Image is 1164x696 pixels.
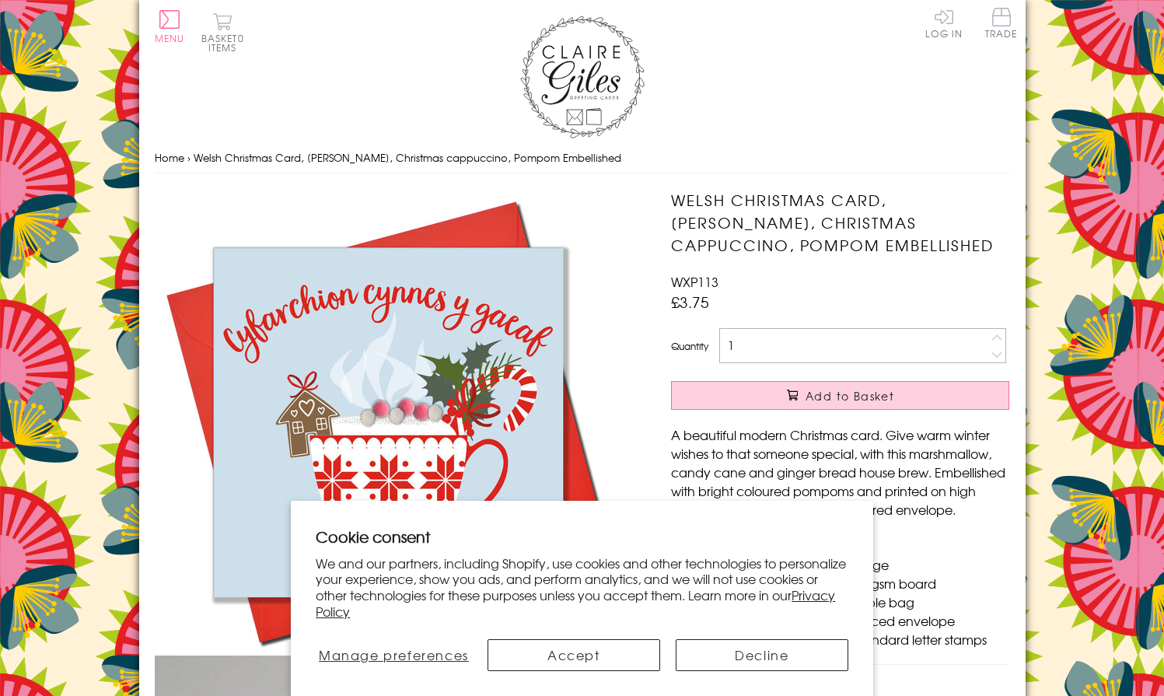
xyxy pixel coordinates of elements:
a: Privacy Policy [316,586,835,621]
span: Add to Basket [806,388,894,404]
button: Manage preferences [316,639,471,671]
button: Basket0 items [201,12,244,52]
img: Welsh Christmas Card, Nadolig Llawen, Christmas cappuccino, Pompom Embellished [155,189,621,656]
a: Home [155,150,184,165]
button: Decline [676,639,848,671]
button: Add to Basket [671,381,1009,410]
span: › [187,150,191,165]
button: Accept [488,639,660,671]
p: A beautiful modern Christmas card. Give warm winter wishes to that someone special, with this mar... [671,425,1009,519]
a: Trade [985,8,1018,41]
h1: Welsh Christmas Card, [PERSON_NAME], Christmas cappuccino, Pompom Embellished [671,189,1009,256]
span: £3.75 [671,291,709,313]
img: Claire Giles Greetings Cards [520,16,645,138]
span: Trade [985,8,1018,38]
button: Menu [155,10,185,43]
a: Log In [925,8,963,38]
span: Welsh Christmas Card, [PERSON_NAME], Christmas cappuccino, Pompom Embellished [194,150,621,165]
span: Menu [155,31,185,45]
span: Manage preferences [319,645,469,664]
label: Quantity [671,339,708,353]
p: We and our partners, including Shopify, use cookies and other technologies to personalize your ex... [316,555,848,620]
span: WXP113 [671,272,718,291]
nav: breadcrumbs [155,142,1010,174]
span: 0 items [208,31,244,54]
h2: Cookie consent [316,526,848,547]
